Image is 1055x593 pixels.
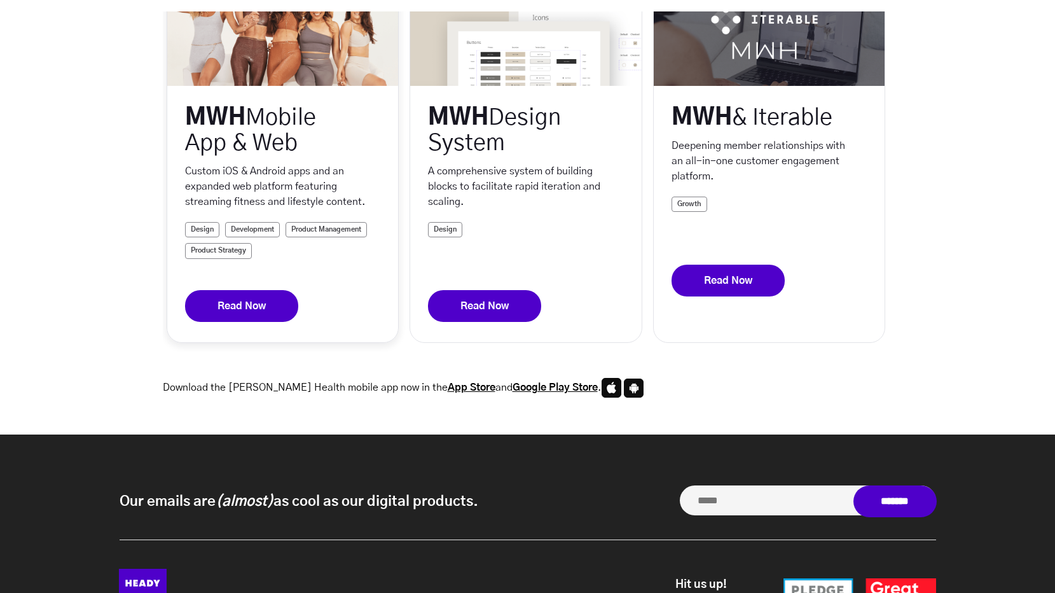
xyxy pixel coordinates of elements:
[672,265,785,296] a: Read Now
[120,492,478,511] p: Our emails are as cool as our digital products.
[185,105,350,156] div: MWH
[163,368,893,407] p: Download the [PERSON_NAME] Health mobile app now in the and .
[185,222,219,237] a: Design
[428,156,641,209] p: A comprehensive system of building blocks to facilitate rapid iteration and scaling.
[428,106,561,155] span: Design System
[672,130,885,184] p: Deepening member relationships with an all-in-one customer engagement platform.
[624,379,644,398] img: Android_Icon
[185,243,252,258] a: Product Strategy
[428,105,593,156] a: MWHDesign System
[185,105,350,156] a: MWHMobile App & Web
[672,105,837,130] div: MWH
[185,106,316,155] span: Mobile App & Web
[428,222,462,237] a: Design
[216,494,273,508] i: (almost)
[732,106,832,129] span: & Iterable
[185,290,298,322] a: Read Now
[672,105,837,130] a: MWH& Iterable
[675,578,752,592] h6: Hit us up!
[672,197,707,212] a: Growth
[428,290,541,322] a: Read Now
[448,382,495,393] a: App Store
[602,378,621,398] img: Apple_Icon
[428,105,593,156] div: MWH
[513,382,598,393] a: Google Play Store
[225,222,280,237] a: Development
[286,222,367,237] a: Product Management
[185,156,398,209] p: Custom iOS & Android apps and an expanded web platform featuring streaming fitness and lifestyle ...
